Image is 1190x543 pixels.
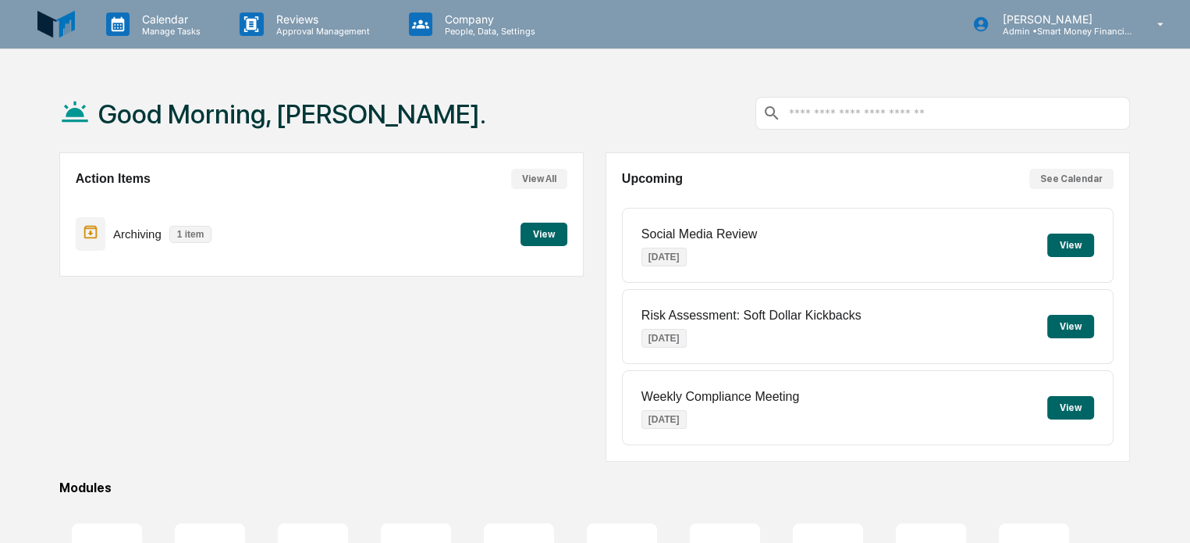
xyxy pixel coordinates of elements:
p: People, Data, Settings [432,26,543,37]
button: See Calendar [1029,169,1114,189]
p: 1 item [169,226,212,243]
button: View [1047,234,1094,257]
h2: Action Items [76,172,151,186]
p: Reviews [264,13,378,26]
a: Powered byPylon [110,54,189,66]
p: [DATE] [641,329,687,348]
a: View [520,226,567,241]
p: Admin • Smart Money Financial Advisors [989,26,1135,37]
p: Manage Tasks [130,26,208,37]
h2: Upcoming [622,172,683,186]
button: View [1047,315,1094,338]
p: Weekly Compliance Meeting [641,390,799,404]
h1: Good Morning, [PERSON_NAME]. [98,98,486,130]
p: [PERSON_NAME] [989,13,1135,26]
span: Pylon [155,55,189,66]
div: Modules [59,480,1131,495]
button: View [520,223,567,246]
p: Company [432,13,543,26]
button: View [1047,396,1094,420]
p: Calendar [130,13,208,26]
p: Approval Management [264,26,378,37]
p: Archiving [113,227,162,241]
p: Risk Assessment: Soft Dollar Kickbacks [641,309,861,323]
p: Social Media Review [641,227,758,241]
button: View All [511,169,567,189]
p: [DATE] [641,410,687,429]
p: [DATE] [641,248,687,266]
img: logo [37,5,75,43]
